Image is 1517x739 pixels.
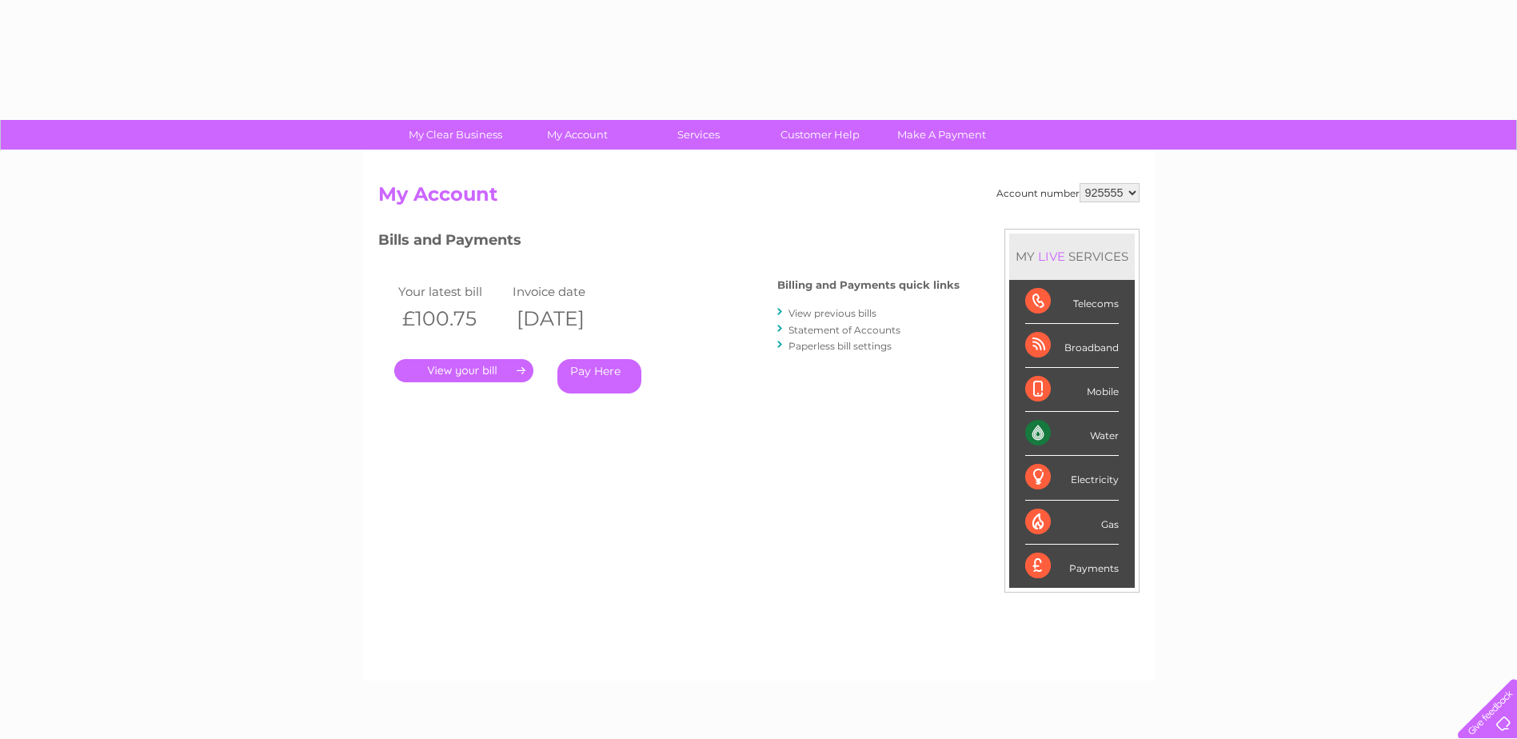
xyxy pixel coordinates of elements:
[788,307,876,319] a: View previous bills
[777,279,960,291] h4: Billing and Payments quick links
[1025,501,1119,545] div: Gas
[511,120,643,150] a: My Account
[788,340,892,352] a: Paperless bill settings
[876,120,1008,150] a: Make A Payment
[557,359,641,393] a: Pay Here
[996,183,1140,202] div: Account number
[1025,545,1119,588] div: Payments
[378,229,960,257] h3: Bills and Payments
[1025,280,1119,324] div: Telecoms
[394,359,533,382] a: .
[1025,412,1119,456] div: Water
[788,324,900,336] a: Statement of Accounts
[378,183,1140,214] h2: My Account
[1025,456,1119,500] div: Electricity
[1025,368,1119,412] div: Mobile
[754,120,886,150] a: Customer Help
[509,302,624,335] th: [DATE]
[394,302,509,335] th: £100.75
[509,281,624,302] td: Invoice date
[389,120,521,150] a: My Clear Business
[1025,324,1119,368] div: Broadband
[394,281,509,302] td: Your latest bill
[633,120,764,150] a: Services
[1035,249,1068,264] div: LIVE
[1009,234,1135,279] div: MY SERVICES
